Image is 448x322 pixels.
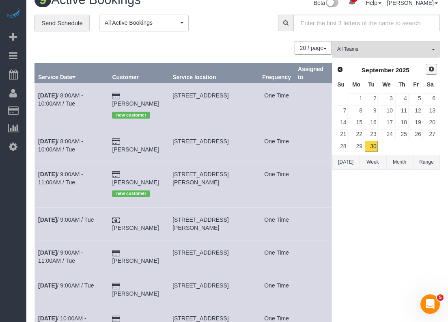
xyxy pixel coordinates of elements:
[427,81,434,88] span: Saturday
[424,129,437,140] a: 27
[109,129,169,162] td: Customer
[35,162,109,207] td: Schedule date
[365,141,378,152] a: 30
[169,162,259,207] td: Service location
[112,179,159,186] a: [PERSON_NAME]
[38,249,83,264] a: [DATE]/ 9:00AM - 11:00AM / Tue
[38,171,57,177] b: [DATE]
[395,105,409,116] a: 11
[295,162,332,207] td: Assigned to
[35,273,109,306] td: Schedule date
[172,249,228,256] span: [STREET_ADDRESS]
[34,15,90,32] a: Send Schedule
[172,282,228,289] span: [STREET_ADDRESS]
[365,129,378,140] a: 23
[112,190,150,197] span: new customer
[368,81,375,88] span: Tuesday
[112,93,120,99] i: Credit Card Payment
[109,273,169,306] td: Customer
[349,117,364,128] a: 15
[334,105,348,116] a: 7
[5,8,21,19] img: Automaid Logo
[109,83,169,129] td: Customer
[334,64,346,76] a: Prev
[337,81,345,88] span: Sunday
[112,112,150,118] span: new customer
[428,66,435,72] span: Next
[172,171,228,186] span: [STREET_ADDRESS][PERSON_NAME]
[365,117,378,128] a: 16
[379,117,394,128] a: 17
[420,294,440,314] iframe: Intercom live chat
[386,155,413,170] button: Month
[38,138,57,145] b: [DATE]
[259,240,295,273] td: Frequency
[413,155,440,170] button: Range
[112,225,159,231] a: [PERSON_NAME]
[169,129,259,162] td: Service location
[295,273,332,306] td: Assigned to
[259,273,295,306] td: Frequency
[349,129,364,140] a: 22
[112,139,120,145] i: Credit Card Payment
[334,141,348,152] a: 28
[413,81,419,88] span: Friday
[409,129,423,140] a: 26
[172,92,228,99] span: [STREET_ADDRESS]
[259,129,295,162] td: Frequency
[409,105,423,116] a: 12
[395,129,409,140] a: 25
[38,249,57,256] b: [DATE]
[396,67,409,73] span: 2025
[172,138,228,145] span: [STREET_ADDRESS]
[38,92,83,107] a: [DATE]/ 8:00AM - 10:00AM / Tue
[295,41,332,55] button: 20 / page
[112,218,120,223] i: Check Payment
[38,171,83,186] a: [DATE]/ 9:00AM - 11:00AM / Tue
[379,105,394,116] a: 10
[409,117,423,128] a: 19
[169,240,259,273] td: Service location
[409,93,423,104] a: 5
[109,162,169,207] td: Customer
[172,216,228,231] span: [STREET_ADDRESS][PERSON_NAME]
[349,105,364,116] a: 8
[109,240,169,273] td: Customer
[35,83,109,129] td: Schedule date
[259,63,295,83] th: Frequency
[35,207,109,240] td: Schedule date
[35,63,109,83] th: Service Date
[112,283,120,289] i: Credit Card Payment
[362,67,394,73] span: September
[379,93,394,104] a: 3
[112,251,120,256] i: Credit Card Payment
[424,93,437,104] a: 6
[112,290,159,297] a: [PERSON_NAME]
[334,129,348,140] a: 21
[38,92,57,99] b: [DATE]
[295,63,332,83] th: Assigned to
[38,315,57,322] b: [DATE]
[38,138,83,153] a: [DATE]/ 8:00AM - 10:00AM / Tue
[332,155,359,170] button: [DATE]
[259,207,295,240] td: Frequency
[293,15,440,31] input: Enter the first 3 letters of the name to search
[349,93,364,104] a: 1
[99,15,189,31] button: All Active Bookings
[38,282,57,289] b: [DATE]
[395,117,409,128] a: 18
[337,46,430,53] span: All Teams
[424,117,437,128] a: 20
[169,63,259,83] th: Service location
[295,207,332,240] td: Assigned to
[398,81,405,88] span: Thursday
[112,257,159,264] a: [PERSON_NAME]
[359,155,386,170] button: Week
[295,240,332,273] td: Assigned to
[365,93,378,104] a: 2
[332,41,440,54] ol: All Teams
[337,66,343,73] span: Prev
[437,294,444,301] span: 5
[332,41,440,58] button: All Teams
